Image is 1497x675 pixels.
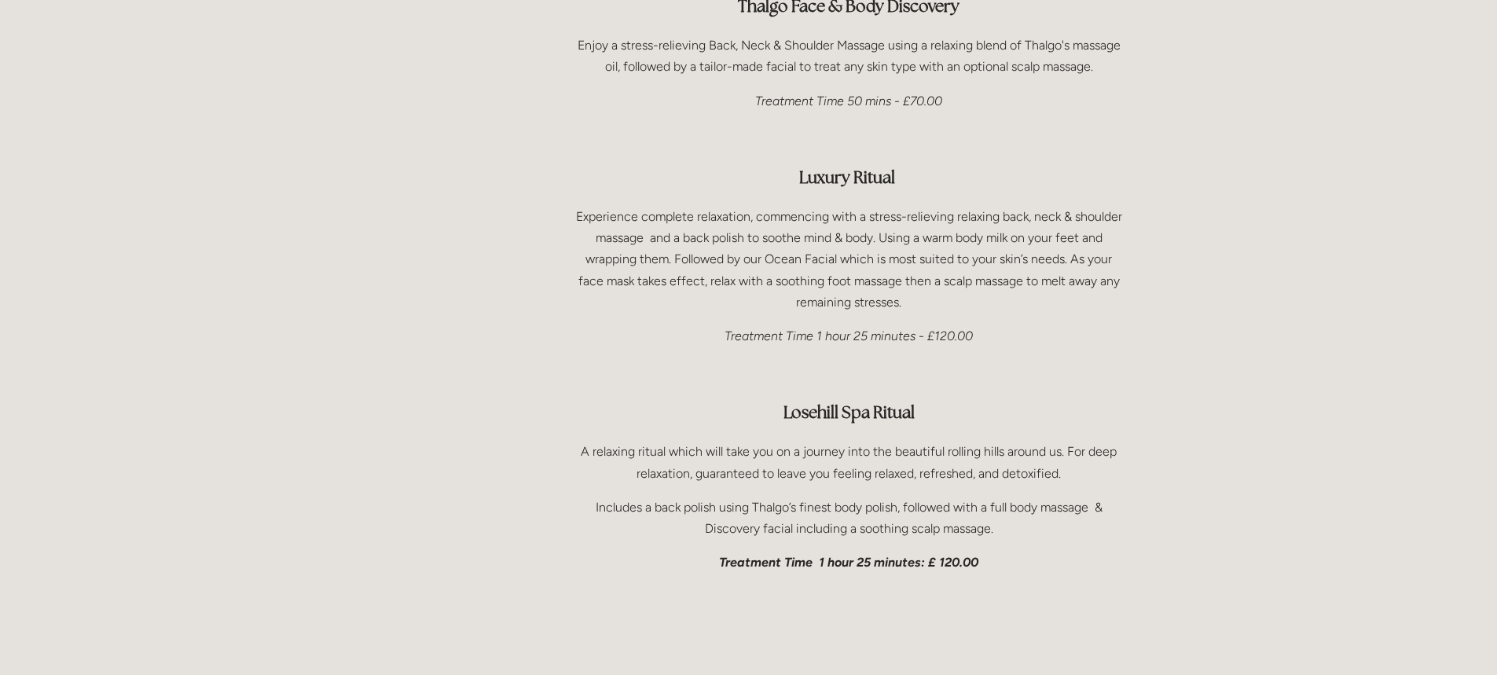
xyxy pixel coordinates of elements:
strong: Losehill Spa Ritual [783,402,915,423]
p: Experience complete relaxation, commencing with a stress-relieving relaxing back, neck & shoulder... [574,206,1125,313]
em: Treatment Time 50 mins - £70.00 [755,94,942,108]
p: Enjoy a stress-relieving Back, Neck & Shoulder Massage using a relaxing blend of Thalgo's massage... [574,35,1125,77]
em: Treatment Time 1 hour 25 minutes: £ 120.00 [719,555,978,570]
em: Treatment Time 1 hour 25 minutes - £120.00 [725,328,973,343]
p: A relaxing ritual which will take you on a journey into the beautiful rolling hills around us. Fo... [574,441,1125,483]
p: Includes a back polish using Thalgo’s finest body polish, followed with a full body massage & Dis... [574,497,1125,539]
strong: Luxury Ritual [799,167,895,188]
